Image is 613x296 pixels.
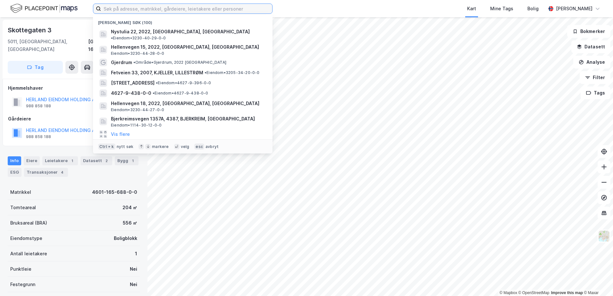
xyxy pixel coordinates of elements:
div: Nei [130,281,137,288]
input: Søk på adresse, matrikkel, gårdeiere, leietakere eller personer [101,4,272,13]
span: Nystulia 22, 2022, [GEOGRAPHIC_DATA], [GEOGRAPHIC_DATA] [111,28,250,36]
div: 1 [135,250,137,258]
span: Område • Gjerdrum, 2022 [GEOGRAPHIC_DATA] [133,60,226,65]
span: Eiendom • 3230-44-27-0-0 [111,107,164,112]
div: esc [194,144,204,150]
div: Hjemmelshaver [8,84,139,92]
div: 204 ㎡ [122,204,137,211]
a: Mapbox [500,291,517,295]
button: Vis flere [111,130,130,138]
button: Datasett [571,40,610,53]
div: Transaksjoner [24,168,68,177]
div: Bruksareal (BRA) [10,219,47,227]
div: Mine Tags [490,5,513,12]
a: OpenStreetMap [518,291,550,295]
div: Skottegaten 3 [8,25,53,35]
div: Datasett [80,156,112,165]
div: velg [181,144,189,149]
div: Festegrunn [10,281,35,288]
div: Eiendomstype [10,234,42,242]
div: Info [8,156,21,165]
span: Gjerdrum [111,59,132,66]
div: 988 858 188 [26,103,51,109]
div: Ctrl + k [98,144,115,150]
div: Bygg [115,156,139,165]
div: 556 ㎡ [123,219,137,227]
div: 1 [130,158,136,164]
a: Improve this map [551,291,583,295]
img: logo.f888ab2527a4732fd821a326f86c7f29.svg [10,3,78,14]
span: [STREET_ADDRESS] [111,79,155,87]
span: Eiendom • 4627-9-396-0-0 [156,80,211,86]
div: [PERSON_NAME] søk (100) [93,15,273,27]
div: Boligblokk [114,234,137,242]
span: Fetveien 33, 2007, KJELLER, LILLESTRØM [111,69,203,77]
span: Bjerkreimsvegen 1357A, 4387, BJERKREIM, [GEOGRAPHIC_DATA] [111,115,265,123]
div: [PERSON_NAME] [556,5,592,12]
div: 1 [69,158,75,164]
div: [GEOGRAPHIC_DATA], 165/688 [88,38,140,53]
div: Matrikkel [10,188,31,196]
span: Hellenvegen 15, 2022, [GEOGRAPHIC_DATA], [GEOGRAPHIC_DATA] [111,43,265,51]
div: 4 [59,169,65,176]
div: ESG [8,168,21,177]
div: 5011, [GEOGRAPHIC_DATA], [GEOGRAPHIC_DATA] [8,38,88,53]
div: Tomteareal [10,204,36,211]
div: Bolig [527,5,539,12]
span: Eiendom • 3230-40-29-0-0 [111,36,166,41]
div: markere [152,144,169,149]
span: Hellenvegen 18, 2022, [GEOGRAPHIC_DATA], [GEOGRAPHIC_DATA] [111,100,265,107]
button: Tag [8,61,63,74]
div: Gårdeiere [8,115,139,123]
span: 4627-9-438-0-0 [111,89,151,97]
span: Eiendom • 4627-9-438-0-0 [153,91,208,96]
div: avbryt [206,144,219,149]
span: • [153,91,155,95]
iframe: Chat Widget [581,265,613,296]
div: Nei [130,265,137,273]
button: Bokmerker [567,25,610,38]
div: 988 858 188 [26,134,51,139]
button: Tags [581,86,610,99]
div: 2 [103,158,110,164]
div: Punktleie [10,265,31,273]
div: Eiere [24,156,40,165]
div: Antall leietakere [10,250,47,258]
span: • [205,70,206,75]
span: • [111,36,113,40]
div: Leietakere [42,156,78,165]
span: Eiendom • 1114-30-12-0-0 [111,123,162,128]
span: • [156,80,158,85]
div: Kart [467,5,476,12]
img: Z [598,230,610,242]
button: Analyse [573,56,610,69]
span: • [133,60,135,65]
div: 4601-165-688-0-0 [92,188,137,196]
div: nytt søk [117,144,134,149]
span: Eiendom • 3230-44-28-0-0 [111,51,164,56]
span: Eiendom • 3205-34-20-0-0 [205,70,260,75]
button: Filter [580,71,610,84]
